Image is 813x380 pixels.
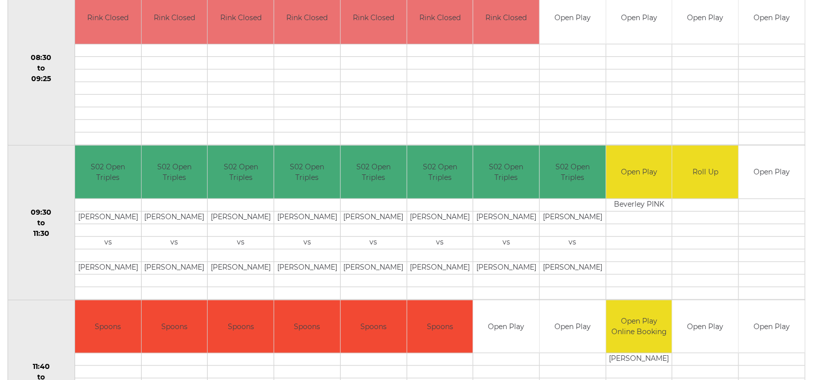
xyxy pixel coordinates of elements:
[473,262,539,274] td: [PERSON_NAME]
[739,146,805,199] td: Open Play
[407,211,473,224] td: [PERSON_NAME]
[606,199,672,211] td: Beverley PINK
[75,146,141,199] td: S02 Open Triples
[208,146,274,199] td: S02 Open Triples
[672,300,738,353] td: Open Play
[540,146,606,199] td: S02 Open Triples
[407,300,473,353] td: Spoons
[142,146,208,199] td: S02 Open Triples
[407,236,473,249] td: vs
[208,211,274,224] td: [PERSON_NAME]
[540,300,606,353] td: Open Play
[739,300,805,353] td: Open Play
[75,236,141,249] td: vs
[142,236,208,249] td: vs
[473,146,539,199] td: S02 Open Triples
[208,262,274,274] td: [PERSON_NAME]
[142,300,208,353] td: Spoons
[341,236,407,249] td: vs
[473,300,539,353] td: Open Play
[540,236,606,249] td: vs
[473,211,539,224] td: [PERSON_NAME]
[407,262,473,274] td: [PERSON_NAME]
[606,300,672,353] td: Open Play Online Booking
[8,146,75,300] td: 09:30 to 11:30
[75,211,141,224] td: [PERSON_NAME]
[274,146,340,199] td: S02 Open Triples
[75,300,141,353] td: Spoons
[341,146,407,199] td: S02 Open Triples
[606,146,672,199] td: Open Play
[407,146,473,199] td: S02 Open Triples
[606,353,672,366] td: [PERSON_NAME]
[540,211,606,224] td: [PERSON_NAME]
[142,211,208,224] td: [PERSON_NAME]
[672,146,738,199] td: Roll Up
[473,236,539,249] td: vs
[341,211,407,224] td: [PERSON_NAME]
[208,236,274,249] td: vs
[274,211,340,224] td: [PERSON_NAME]
[540,262,606,274] td: [PERSON_NAME]
[208,300,274,353] td: Spoons
[274,300,340,353] td: Spoons
[341,262,407,274] td: [PERSON_NAME]
[75,262,141,274] td: [PERSON_NAME]
[274,262,340,274] td: [PERSON_NAME]
[142,262,208,274] td: [PERSON_NAME]
[341,300,407,353] td: Spoons
[274,236,340,249] td: vs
